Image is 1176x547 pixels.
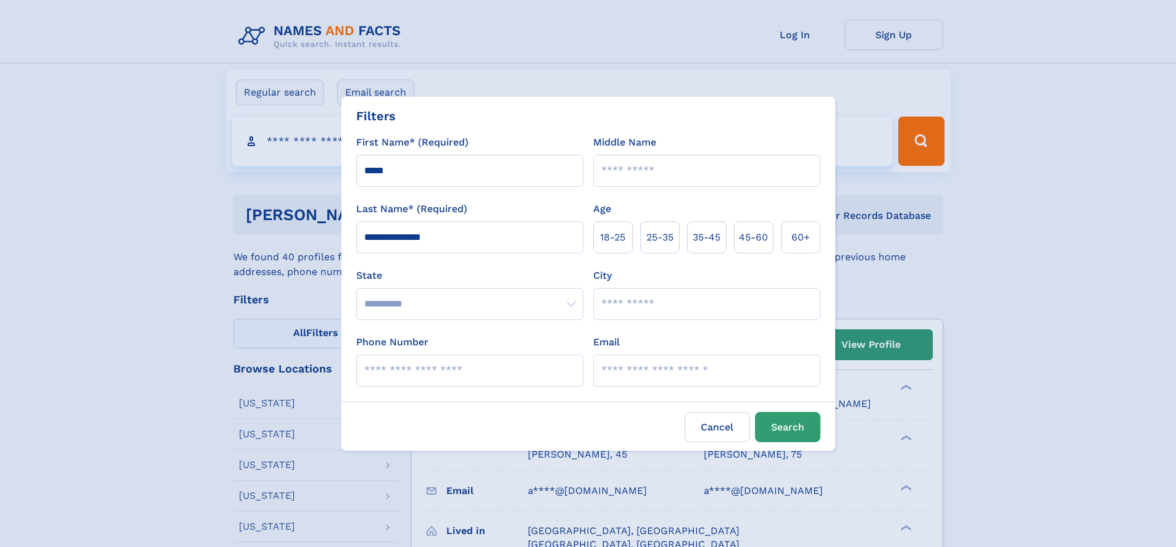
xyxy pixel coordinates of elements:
[593,335,620,350] label: Email
[356,268,583,283] label: State
[693,230,720,245] span: 35‑45
[739,230,768,245] span: 45‑60
[356,135,469,150] label: First Name* (Required)
[356,335,428,350] label: Phone Number
[685,412,750,442] label: Cancel
[356,107,396,125] div: Filters
[600,230,625,245] span: 18‑25
[791,230,810,245] span: 60+
[593,202,611,216] label: Age
[646,230,673,245] span: 25‑35
[593,268,612,283] label: City
[356,202,467,216] label: Last Name* (Required)
[755,412,820,442] button: Search
[593,135,656,150] label: Middle Name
